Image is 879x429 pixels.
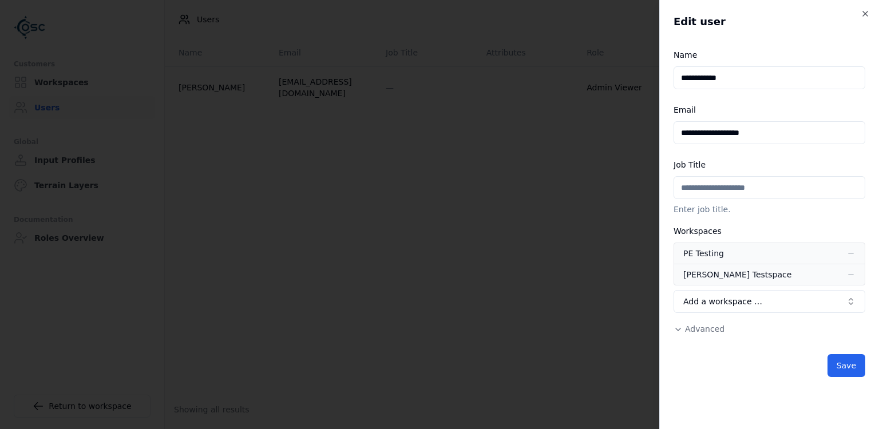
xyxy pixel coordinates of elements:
[674,323,724,335] button: Advanced
[674,105,696,114] label: Email
[674,204,865,215] p: Enter job title.
[674,50,697,59] label: Name
[683,296,762,307] span: Add a workspace …
[674,227,722,236] label: Workspaces
[683,269,791,280] div: [PERSON_NAME] Testspace
[674,14,865,30] h2: Edit user
[683,248,724,259] div: PE Testing
[674,160,706,169] label: Job Title
[685,324,724,333] span: Advanced
[827,354,865,377] button: Save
